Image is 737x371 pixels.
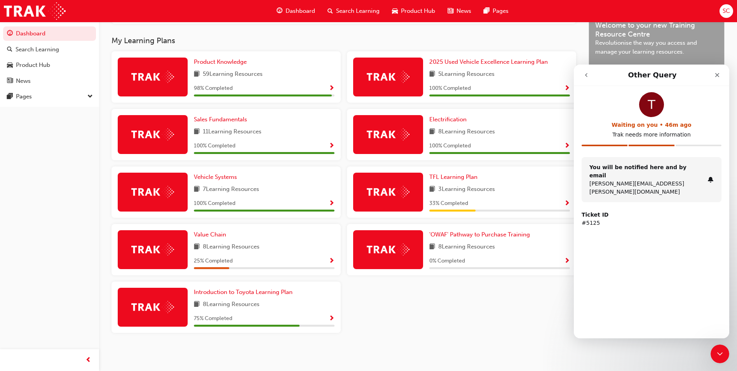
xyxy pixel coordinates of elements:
button: Show Progress [564,141,570,151]
button: SC [720,4,733,18]
a: car-iconProduct Hub [386,3,441,19]
img: Trak [131,301,174,313]
span: 'OWAF' Pathway to Purchase Training [429,231,530,238]
span: book-icon [194,127,200,137]
span: Show Progress [329,200,335,207]
span: search-icon [328,6,333,16]
span: News [456,7,471,16]
span: 100 % Completed [429,84,471,93]
span: 3 Learning Resources [438,185,495,194]
button: Show Progress [329,314,335,324]
span: book-icon [194,300,200,310]
span: 33 % Completed [429,199,468,208]
a: Product Knowledge [194,58,250,66]
a: pages-iconPages [477,3,515,19]
a: Trak [4,2,66,20]
span: book-icon [429,70,435,79]
a: TFL Learning Plan [429,173,481,182]
span: pages-icon [484,6,490,16]
span: Show Progress [564,143,570,150]
span: Show Progress [329,258,335,265]
span: 8 Learning Resources [203,242,260,252]
span: book-icon [194,242,200,252]
img: Trak [367,186,409,198]
a: Introduction to Toyota Learning Plan [194,288,296,297]
a: search-iconSearch Learning [321,3,386,19]
button: Show Progress [564,199,570,208]
div: Search Learning [16,45,59,54]
button: Show Progress [329,84,335,93]
span: down-icon [87,92,93,102]
button: DashboardSearch LearningProduct HubNews [3,25,96,89]
span: car-icon [392,6,398,16]
span: news-icon [7,78,13,85]
span: 100 % Completed [429,142,471,150]
span: Welcome to your new Training Resource Centre [595,21,718,38]
button: Pages [3,89,96,104]
button: Show Progress [329,199,335,208]
img: Trak [131,186,174,198]
span: Electrification [429,116,467,123]
span: Value Chain [194,231,226,238]
span: Vehicle Systems [194,173,237,180]
span: Pages [493,7,509,16]
span: book-icon [194,70,200,79]
span: 100 % Completed [194,199,235,208]
span: SC [723,7,730,16]
span: 11 Learning Resources [203,127,261,137]
span: 5 Learning Resources [438,70,495,79]
span: book-icon [429,242,435,252]
a: news-iconNews [441,3,477,19]
span: 59 Learning Resources [203,70,263,79]
span: 8 Learning Resources [438,242,495,252]
div: Pages [16,92,32,101]
a: News [3,74,96,88]
span: TFL Learning Plan [429,173,477,180]
a: Vehicle Systems [194,173,240,182]
img: Trak [131,128,174,140]
span: 75 % Completed [194,314,232,323]
span: Show Progress [564,200,570,207]
span: Product Hub [401,7,435,16]
span: guage-icon [7,30,13,37]
a: guage-iconDashboard [270,3,321,19]
span: 2025 Used Vehicle Excellence Learning Plan [429,58,548,65]
span: 100 % Completed [194,142,235,150]
span: news-icon [448,6,453,16]
span: 7 Learning Resources [203,185,259,194]
span: book-icon [429,127,435,137]
img: Trak [367,243,409,255]
img: Trak [367,71,409,83]
span: book-icon [429,185,435,194]
a: Value Chain [194,230,229,239]
span: Show Progress [329,315,335,322]
span: Dashboard [286,7,315,16]
span: prev-icon [85,355,91,365]
h3: My Learning Plans [112,36,576,45]
iframe: Intercom live chat [574,65,729,338]
a: 'OWAF' Pathway to Purchase Training [429,230,533,239]
span: 8 Learning Resources [438,127,495,137]
div: News [16,77,31,86]
a: 2025 Used Vehicle Excellence Learning Plan [429,58,551,66]
img: Trak [131,71,174,83]
button: Show Progress [329,141,335,151]
span: guage-icon [277,6,282,16]
span: pages-icon [7,93,13,100]
span: Product Knowledge [194,58,247,65]
span: Revolutionise the way you access and manage your learning resources. [595,38,718,56]
img: Trak [131,243,174,255]
iframe: Intercom live chat [711,345,729,363]
span: 8 Learning Resources [203,300,260,310]
span: car-icon [7,62,13,69]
